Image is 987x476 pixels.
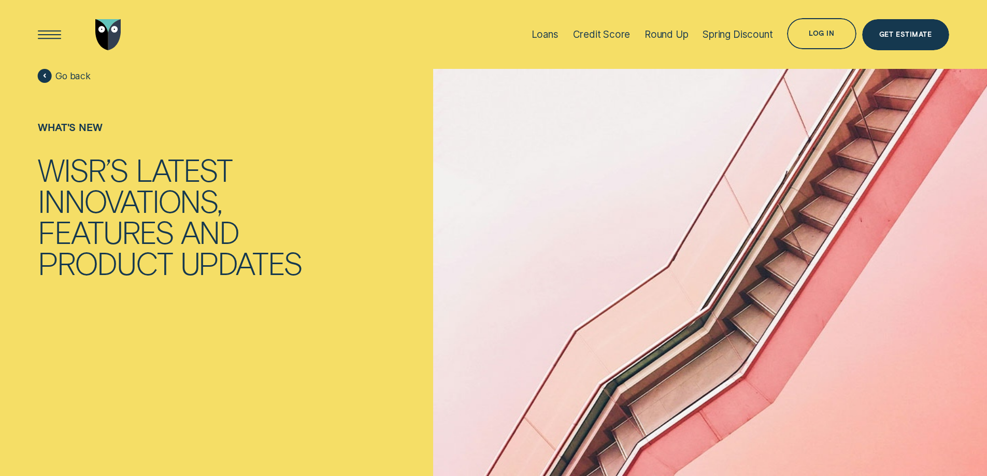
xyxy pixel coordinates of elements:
div: updates [180,247,302,278]
div: What's new [38,121,302,133]
a: Get Estimate [862,19,949,50]
div: latest [136,154,232,185]
div: Spring Discount [703,28,773,40]
button: Open Menu [34,19,65,50]
a: Go back [38,69,91,83]
div: Wisr’s [38,154,127,185]
h1: Wisr’s latest innovations, features and product updates [38,154,302,278]
div: product [38,247,172,278]
span: Go back [55,70,91,82]
button: Log in [787,18,856,49]
img: Wisr [95,19,121,50]
div: innovations, [38,185,222,216]
div: Round Up [645,28,689,40]
div: Credit Score [573,28,631,40]
div: Loans [532,28,559,40]
div: features [38,216,173,247]
div: and [181,216,239,247]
